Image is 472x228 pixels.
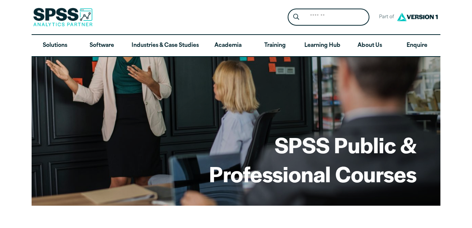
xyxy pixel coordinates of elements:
span: Part of [375,12,395,23]
button: Search magnifying glass icon [290,10,303,24]
a: About Us [346,35,393,57]
svg: Search magnifying glass icon [293,14,299,20]
a: Learning Hub [298,35,346,57]
a: Software [78,35,125,57]
img: Version1 Logo [395,10,440,24]
img: SPSS Analytics Partner [33,8,93,26]
a: Academia [205,35,252,57]
h1: SPSS Public & Professional Courses [209,130,417,188]
a: Training [252,35,298,57]
form: Site Header Search Form [288,9,369,26]
a: Enquire [394,35,440,57]
nav: Desktop version of site main menu [32,35,440,57]
a: Industries & Case Studies [126,35,205,57]
a: Solutions [32,35,78,57]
